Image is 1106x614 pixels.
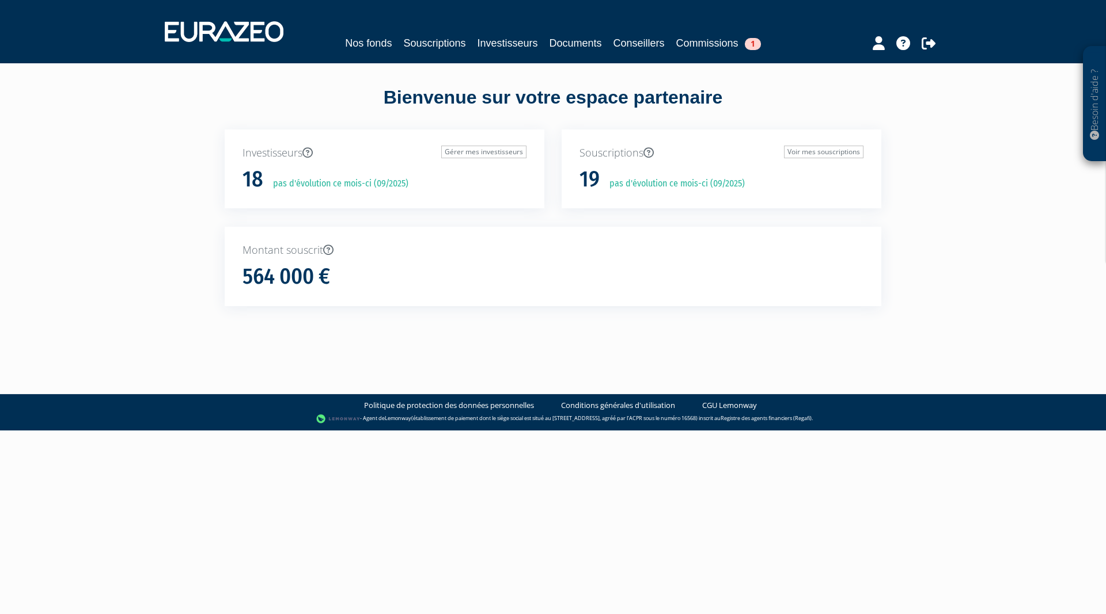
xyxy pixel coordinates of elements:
[676,35,761,51] a: Commissions1
[441,146,527,158] a: Gérer mes investisseurs
[316,413,361,425] img: logo-lemonway.png
[243,167,263,192] h1: 18
[561,400,675,411] a: Conditions générales d'utilisation
[364,400,534,411] a: Politique de protection des données personnelles
[243,243,863,258] p: Montant souscrit
[265,177,408,190] p: pas d'évolution ce mois-ci (09/2025)
[579,146,863,161] p: Souscriptions
[216,85,890,129] div: Bienvenue sur votre espace partenaire
[345,35,392,51] a: Nos fonds
[702,400,757,411] a: CGU Lemonway
[403,35,465,51] a: Souscriptions
[601,177,745,190] p: pas d'évolution ce mois-ci (09/2025)
[165,21,283,42] img: 1732889491-logotype_eurazeo_blanc_rvb.png
[613,35,665,51] a: Conseillers
[721,414,812,422] a: Registre des agents financiers (Regafi)
[243,146,527,161] p: Investisseurs
[579,167,600,192] h1: 19
[784,146,863,158] a: Voir mes souscriptions
[1088,52,1101,156] p: Besoin d'aide ?
[243,265,330,289] h1: 564 000 €
[477,35,537,51] a: Investisseurs
[385,414,411,422] a: Lemonway
[12,413,1094,425] div: - Agent de (établissement de paiement dont le siège social est situé au [STREET_ADDRESS], agréé p...
[550,35,602,51] a: Documents
[745,38,761,50] span: 1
